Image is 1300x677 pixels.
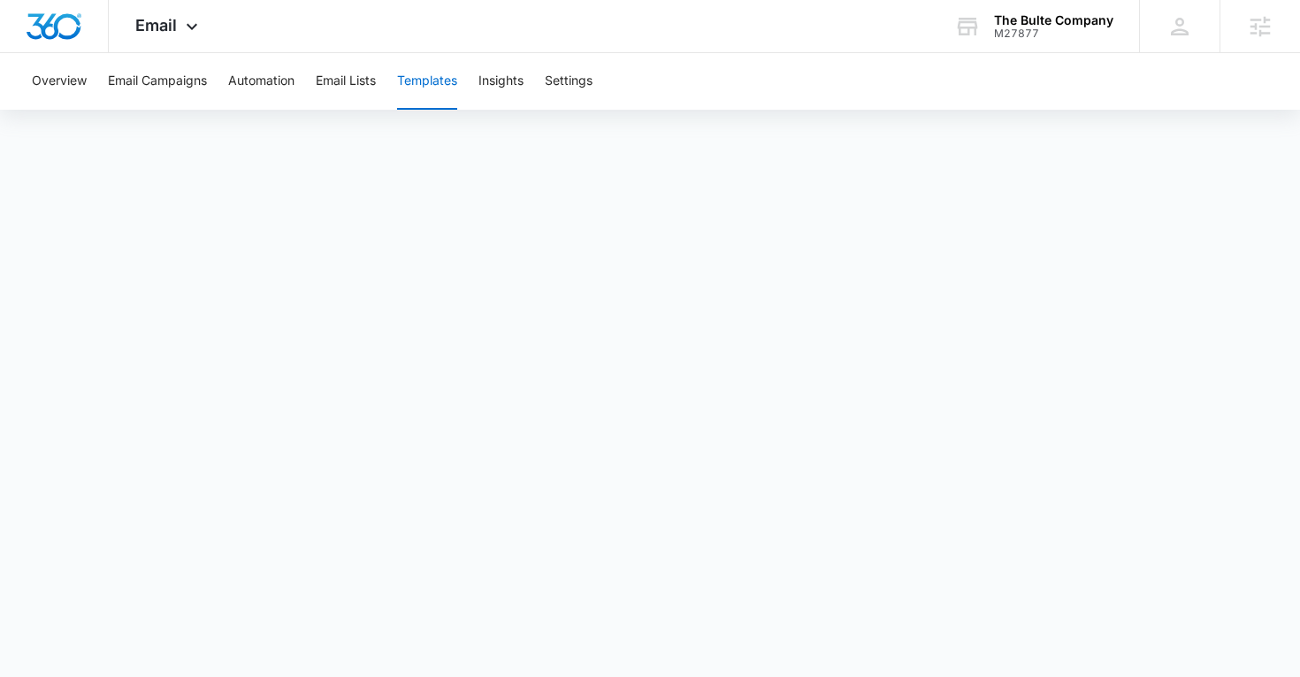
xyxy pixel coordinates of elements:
button: Templates [397,53,457,110]
button: Settings [545,53,593,110]
button: Email Lists [316,53,376,110]
div: account name [994,13,1113,27]
button: Email Campaigns [108,53,207,110]
div: account id [994,27,1113,40]
span: Email [135,16,177,35]
button: Insights [478,53,524,110]
button: Automation [228,53,294,110]
button: Overview [32,53,87,110]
